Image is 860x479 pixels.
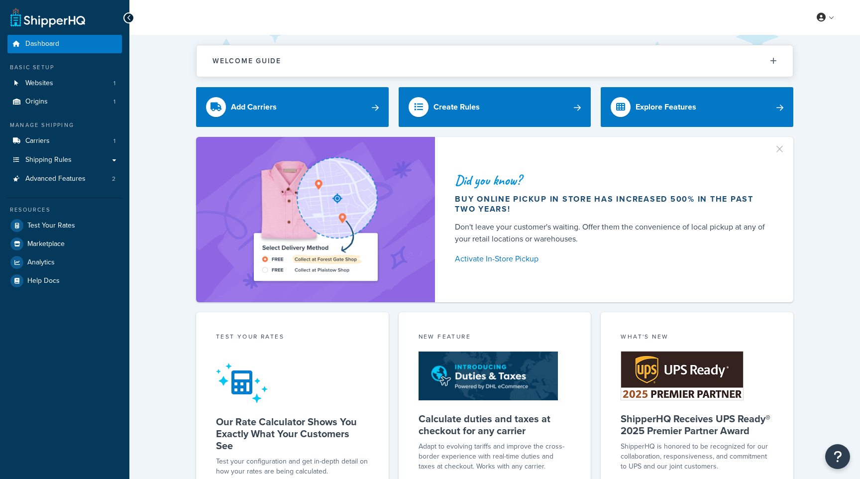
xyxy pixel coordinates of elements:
a: Shipping Rules [7,151,122,169]
div: Basic Setup [7,63,122,72]
a: Test Your Rates [7,217,122,235]
h5: Calculate duties and taxes at checkout for any carrier [419,413,571,437]
a: Add Carriers [196,87,389,127]
li: Carriers [7,132,122,150]
img: ad-shirt-map-b0359fc47e01cab431d101c4b569394f6a03f54285957d908178d52f29eb9668.png [225,152,406,287]
h2: Welcome Guide [213,57,281,65]
div: Add Carriers [231,100,277,114]
div: Don't leave your customer's waiting. Offer them the convenience of local pickup at any of your re... [455,221,769,245]
button: Open Resource Center [825,444,850,469]
span: Origins [25,98,48,106]
span: Dashboard [25,40,59,48]
a: Origins1 [7,93,122,111]
a: Help Docs [7,272,122,290]
span: Advanced Features [25,175,86,183]
a: Analytics [7,253,122,271]
div: Resources [7,206,122,214]
span: Marketplace [27,240,65,248]
span: Carriers [25,137,50,145]
span: Help Docs [27,277,60,285]
span: 1 [113,98,115,106]
div: Buy online pickup in store has increased 500% in the past two years! [455,194,769,214]
div: Create Rules [433,100,480,114]
div: Test your rates [216,332,369,344]
div: Test your configuration and get in-depth detail on how your rates are being calculated. [216,457,369,477]
div: Manage Shipping [7,121,122,129]
a: Create Rules [399,87,591,127]
span: Websites [25,79,53,88]
a: Activate In-Store Pickup [455,252,769,266]
h5: ShipperHQ Receives UPS Ready® 2025 Premier Partner Award [621,413,773,437]
a: Marketplace [7,235,122,253]
div: What's New [621,332,773,344]
span: 2 [112,175,115,183]
p: Adapt to evolving tariffs and improve the cross-border experience with real-time duties and taxes... [419,442,571,472]
li: Websites [7,74,122,93]
div: New Feature [419,332,571,344]
span: 1 [113,137,115,145]
a: Websites1 [7,74,122,93]
a: Carriers1 [7,132,122,150]
span: 1 [113,79,115,88]
a: Advanced Features2 [7,170,122,188]
a: Explore Features [601,87,793,127]
span: Shipping Rules [25,156,72,164]
button: Welcome Guide [197,45,793,77]
span: Test Your Rates [27,222,75,230]
a: Dashboard [7,35,122,53]
div: Explore Features [636,100,696,114]
div: Did you know? [455,173,769,187]
p: ShipperHQ is honored to be recognized for our collaboration, responsiveness, and commitment to UP... [621,442,773,472]
li: Advanced Features [7,170,122,188]
h5: Our Rate Calculator Shows You Exactly What Your Customers See [216,416,369,452]
li: Origins [7,93,122,111]
span: Analytics [27,258,55,267]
